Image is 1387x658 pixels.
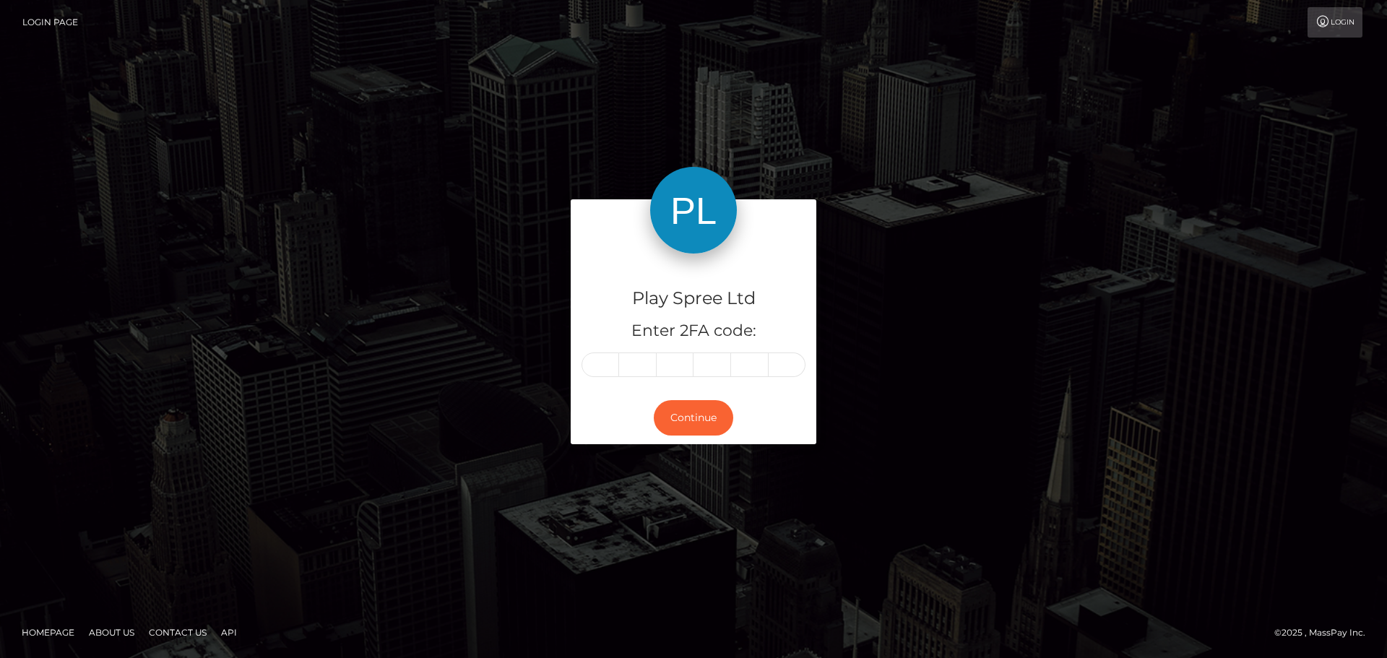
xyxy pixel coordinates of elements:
[16,621,80,644] a: Homepage
[215,621,243,644] a: API
[1274,625,1376,641] div: © 2025 , MassPay Inc.
[582,286,805,311] h4: Play Spree Ltd
[1308,7,1362,38] a: Login
[654,400,733,436] button: Continue
[22,7,78,38] a: Login Page
[83,621,140,644] a: About Us
[143,621,212,644] a: Contact Us
[650,167,737,254] img: Play Spree Ltd
[582,320,805,342] h5: Enter 2FA code:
